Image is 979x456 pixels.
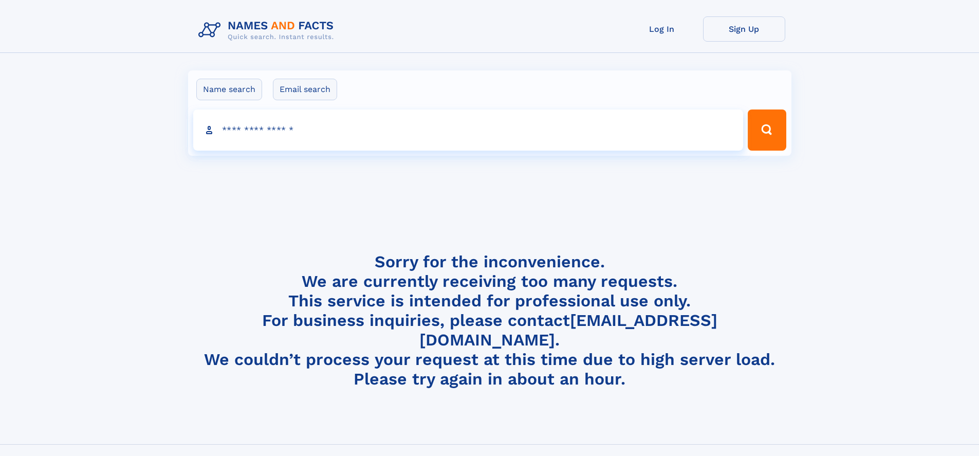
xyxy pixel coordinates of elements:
[419,311,717,350] a: [EMAIL_ADDRESS][DOMAIN_NAME]
[196,79,262,100] label: Name search
[273,79,337,100] label: Email search
[193,110,744,151] input: search input
[194,252,785,389] h4: Sorry for the inconvenience. We are currently receiving too many requests. This service is intend...
[621,16,703,42] a: Log In
[194,16,342,44] img: Logo Names and Facts
[703,16,785,42] a: Sign Up
[748,110,786,151] button: Search Button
